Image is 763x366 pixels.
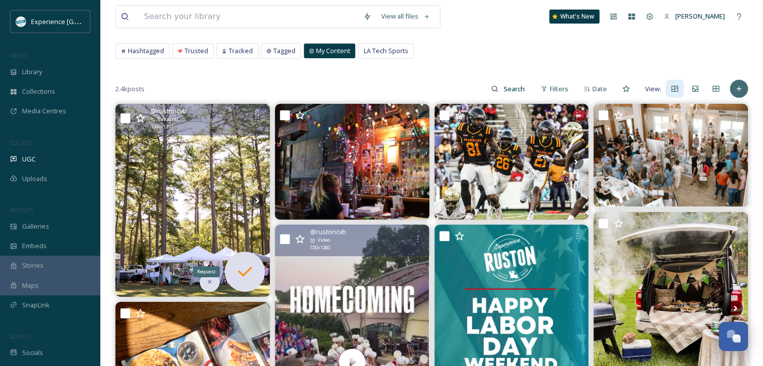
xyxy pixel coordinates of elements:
span: LA Tech Sports [364,46,408,56]
span: Stories [22,261,44,270]
span: Maps [22,281,39,290]
img: 24IZHUKKFBA4HCESFN4PRDEIEY.avif [16,17,26,27]
span: WIDGETS [10,206,33,214]
input: Search your library [139,6,358,28]
img: 🏈 ✨ All the football this Saturday in Lincoln Parish! 🐯Grambling State vs. Kentucky State @ 6PM 🐶... [434,104,589,220]
span: Tracked [229,46,253,56]
span: UGC [22,154,36,164]
div: Request [193,266,220,277]
span: COLLECT [10,139,32,146]
span: SOCIALS [10,332,30,340]
span: Filters [550,84,568,94]
span: SnapLink [22,300,50,310]
span: @ rustoncvb [150,106,187,116]
span: My Content [316,46,350,56]
span: Embeds [22,241,47,251]
button: Open Chat [719,322,748,351]
img: 🌅 Ruston staple @thesundowntavern has a lot happening this week! Take a look & Plan a night out i... [275,104,429,220]
span: MEDIA [10,52,28,59]
span: 720 x 1280 [310,244,330,251]
span: Experience [GEOGRAPHIC_DATA] [31,17,130,26]
span: 2.4k posts [115,84,144,94]
span: Date [592,84,607,94]
span: Hashtagged [128,46,164,56]
span: Collections [22,87,55,96]
img: 💍💒 Calling all Ruston Brides! White Oak Venue is hosting their third annual bridal fair! Spend yo... [593,104,748,207]
span: Tagged [273,46,295,56]
span: Carousel [158,116,178,123]
a: What's New [549,10,599,24]
span: @ rustoncvb [310,227,346,237]
input: Search [498,79,531,99]
span: Uploads [22,174,47,184]
span: Video [318,237,330,244]
span: [PERSON_NAME] [675,12,725,21]
span: Trusted [185,46,208,56]
span: Library [22,67,42,77]
span: Socials [22,348,43,357]
span: Galleries [22,222,49,231]
span: 1080 x 1350 [150,123,173,130]
a: View all files [376,7,435,26]
span: Media Centres [22,106,66,116]
a: [PERSON_NAME] [659,7,730,26]
img: 🎉 Mark your calendars for this year's Park Fest in Lincoln Parish Park!🌲 🚴‍♂️ On September 27th f... [115,104,270,297]
span: View: [645,84,661,94]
